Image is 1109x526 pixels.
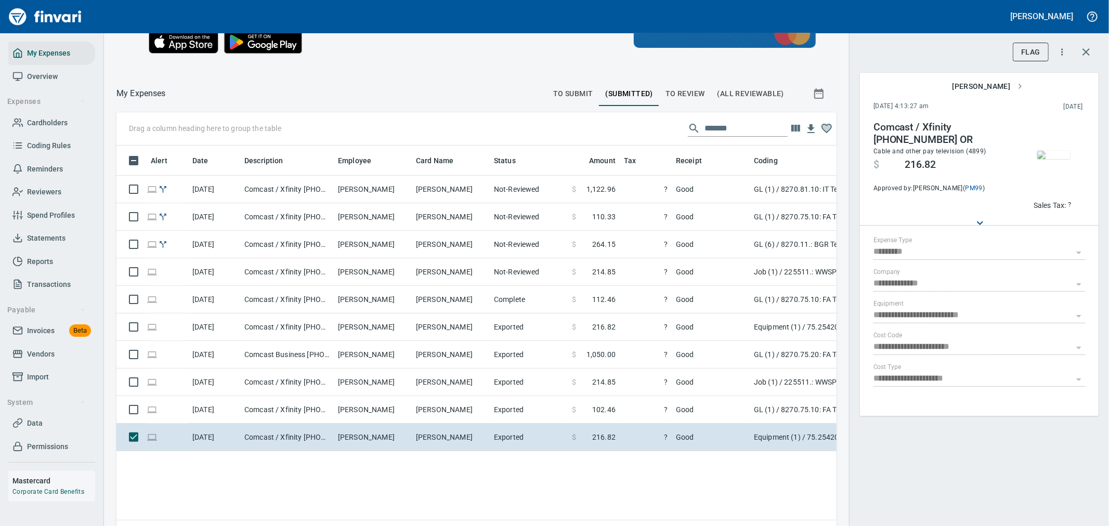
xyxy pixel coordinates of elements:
span: [DATE] 4:13:27 am [873,101,996,112]
span: 264.15 [592,239,616,249]
span: 1,050.00 [586,349,616,360]
td: [PERSON_NAME] [412,341,490,369]
span: Cardholders [27,116,68,129]
td: Good [672,258,750,286]
button: Payable [3,300,90,320]
span: Unable to determine tax [1068,199,1072,211]
p: My Expenses [116,87,166,100]
a: Transactions [8,273,95,296]
span: Tax [624,154,649,167]
button: Show transactions within a particular date range [803,81,837,106]
span: Receipt [676,154,702,167]
span: ? [624,184,668,194]
td: [PERSON_NAME] [412,176,490,203]
span: Unable to determine tax [624,212,668,222]
td: Job (1) / 225511.: WWSP PLM_4.3 Pipeline Construction / 1003. .: General Requirements / 5: Other [750,369,1010,396]
span: (All Reviewable) [717,87,784,100]
td: Comcast / Xfinity [PHONE_NUMBER] OR - HQ [240,203,334,231]
span: Reports [27,255,53,268]
p: Sales Tax: [1034,200,1066,211]
td: GL (1) / 8270.75.10: FA Telephone And Utilities [750,203,1010,231]
button: Download Table [803,121,819,137]
td: Comcast / Xfinity [PHONE_NUMBER] OR [240,424,334,451]
a: Reminders [8,157,95,181]
td: [DATE] [188,286,240,313]
span: Unable to determine tax [624,322,668,332]
img: mastercard.svg [769,17,816,50]
span: Employee [338,154,385,167]
button: Expenses [3,92,90,111]
td: GL (1) / 8270.75.10: FA Telephone And Utilities [750,286,1010,313]
a: My Expenses [8,42,95,65]
td: Comcast / Xfinity [PHONE_NUMBER] OR - IT [240,176,334,203]
td: [PERSON_NAME] [412,258,490,286]
span: Amount [576,154,616,167]
td: Good [672,286,750,313]
span: ? [624,267,668,277]
td: Comcast / Xfinity [PHONE_NUMBER] [GEOGRAPHIC_DATA] [240,286,334,313]
span: This charge was settled by the merchant and appears on the 2025/06/21 statement. [996,102,1083,112]
td: [DATE] [188,231,240,258]
span: $ [572,349,576,360]
span: Invoices [27,324,55,337]
span: ? [624,294,668,305]
td: [PERSON_NAME] [334,369,412,396]
td: Equipment (1) / 75.254200: [GEOGRAPHIC_DATA] / 255: License and Prorate / 8: License and Prorate [750,424,1010,451]
h6: Mastercard [12,475,95,486]
a: Finvari [6,4,84,29]
span: 216.82 [592,432,616,442]
span: Alert [151,154,181,167]
span: ? [624,322,668,332]
td: GL (1) / 8270.81.10: IT Telephone And Utilities [750,176,1010,203]
td: Exported [490,341,568,369]
td: [DATE] [188,341,240,369]
span: Reviewers [27,186,61,199]
td: [PERSON_NAME] [334,176,412,203]
span: Date [192,154,208,167]
td: [PERSON_NAME] [334,341,412,369]
span: Online transaction [147,378,158,385]
a: InvoicesBeta [8,319,95,343]
td: [PERSON_NAME] [412,369,490,396]
span: Spend Profiles [27,209,75,222]
span: 216.82 [592,322,616,332]
span: $ [572,404,576,415]
span: Statements [27,232,66,245]
span: Transactions [27,278,71,291]
td: [DATE] [188,424,240,451]
td: Not-Reviewed [490,231,568,258]
label: Cost Code [873,333,902,339]
span: Permissions [27,440,68,453]
td: Good [672,203,750,231]
td: Good [672,341,750,369]
button: Choose columns to display [788,121,803,136]
span: 1,122.96 [586,184,616,194]
button: More [1051,41,1074,63]
button: Sales Tax:? [1031,197,1074,213]
span: Receipt [676,154,715,167]
span: $ [572,184,576,194]
span: Unable to determine tax [624,404,668,415]
span: Unable to determine tax [624,294,668,305]
td: Exported [490,424,568,451]
td: [PERSON_NAME] [334,231,412,258]
a: Overview [8,65,95,88]
a: Corporate Card Benefits [12,488,84,495]
a: Cardholders [8,111,95,135]
label: Equipment [873,301,904,307]
span: To Review [666,87,705,100]
span: $ [572,239,576,249]
span: $ [873,159,879,171]
span: Vendors [27,348,55,361]
span: Amount [589,154,616,167]
span: Status [494,154,529,167]
span: 214.85 [592,267,616,277]
a: Statements [8,227,95,250]
span: Tax [624,154,636,167]
span: Payable [7,304,86,317]
td: [PERSON_NAME] [412,231,490,258]
span: To Submit [553,87,593,100]
span: Split transaction [158,186,168,192]
span: 110.33 [592,212,616,222]
a: Vendors [8,343,95,366]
